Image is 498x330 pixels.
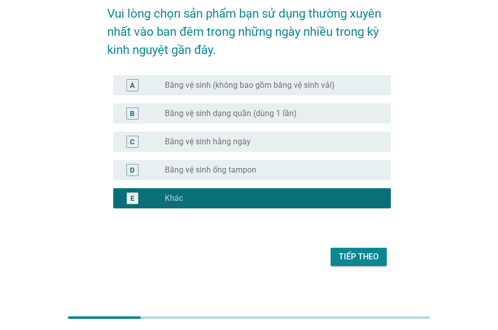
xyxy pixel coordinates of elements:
[165,165,256,175] label: Băng vệ sinh ống tampon
[165,108,297,119] label: Băng vệ sinh dạng quần (dùng 1 lần)
[165,137,251,147] label: Băng vệ sinh hằng ngày
[165,80,335,90] label: Băng vệ sinh (không bao gồm băng vệ sinh vải)
[130,108,134,119] div: B
[331,248,387,266] button: Tiếp theo
[130,80,134,90] div: A
[130,193,134,203] div: E
[339,251,379,263] div: Tiếp theo
[165,193,183,203] label: Khác
[130,164,134,175] div: D
[130,136,134,147] div: C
